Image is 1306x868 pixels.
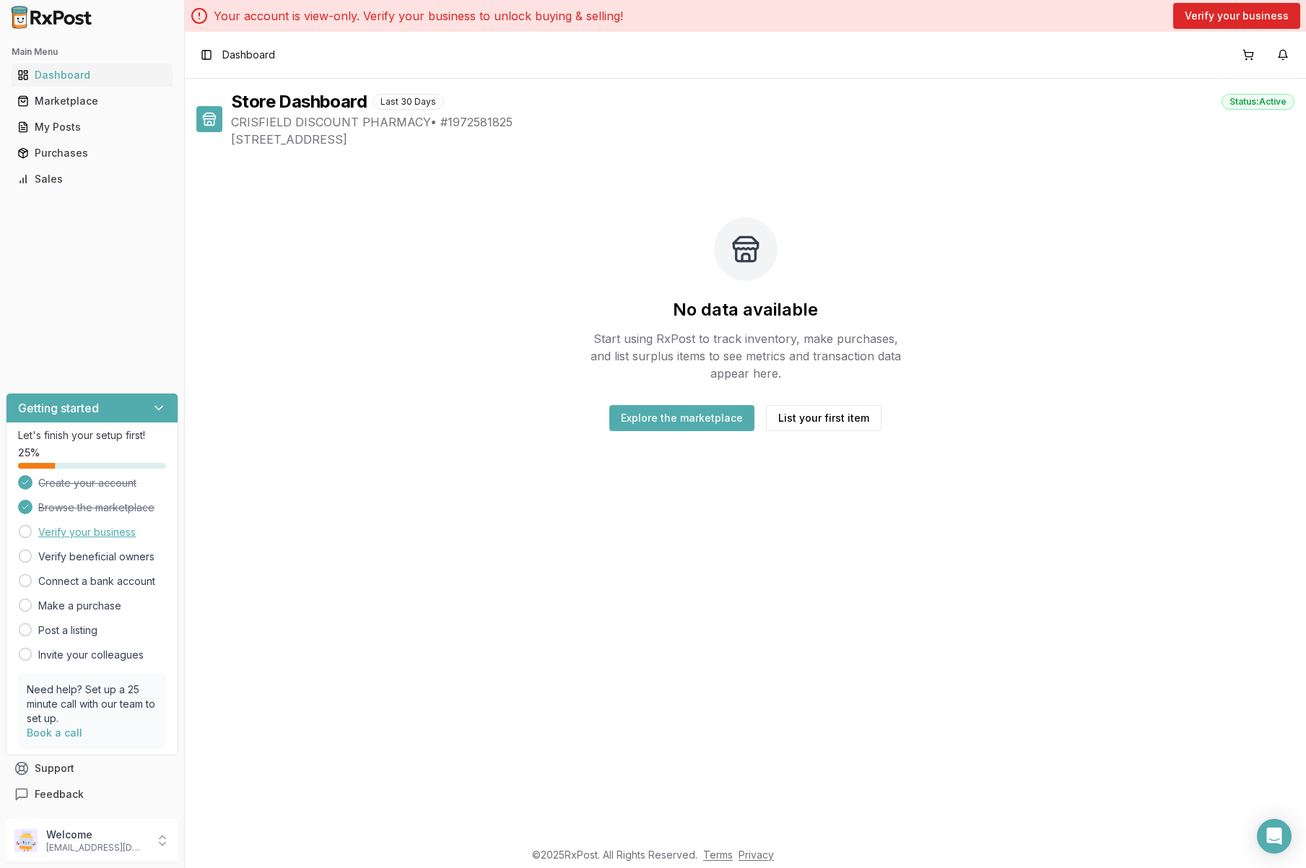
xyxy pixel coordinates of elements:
[38,599,121,613] a: Make a purchase
[766,405,881,431] button: List your first item
[1222,94,1294,110] div: Status: Active
[12,114,173,140] a: My Posts
[17,94,167,108] div: Marketplace
[1257,819,1292,854] div: Open Intercom Messenger
[12,46,173,58] h2: Main Menu
[609,405,754,431] button: Explore the marketplace
[673,298,818,321] h2: No data available
[703,849,733,861] a: Terms
[38,525,136,539] a: Verify your business
[35,787,84,802] span: Feedback
[46,828,147,842] p: Welcome
[18,399,99,417] h3: Getting started
[231,113,1294,131] span: CRISFIELD DISCOUNT PHARMACY • # 1972581825
[6,142,178,165] button: Purchases
[27,726,82,739] a: Book a call
[6,781,178,807] button: Feedback
[38,623,97,638] a: Post a listing
[27,682,157,726] p: Need help? Set up a 25 minute call with our team to set up.
[46,842,147,854] p: [EMAIL_ADDRESS][DOMAIN_NAME]
[17,68,167,82] div: Dashboard
[38,476,136,490] span: Create your account
[12,88,173,114] a: Marketplace
[6,116,178,139] button: My Posts
[6,90,178,113] button: Marketplace
[38,648,144,662] a: Invite your colleagues
[12,62,173,88] a: Dashboard
[6,64,178,87] button: Dashboard
[214,7,623,25] p: Your account is view-only. Verify your business to unlock buying & selling!
[14,829,38,852] img: User avatar
[12,166,173,192] a: Sales
[18,428,166,443] p: Let's finish your setup first!
[6,755,178,781] button: Support
[584,330,907,382] p: Start using RxPost to track inventory, make purchases, and list surplus items to see metrics and ...
[38,550,154,564] a: Verify beneficial owners
[739,849,774,861] a: Privacy
[38,500,154,515] span: Browse the marketplace
[1173,3,1300,29] button: Verify your business
[231,90,367,113] h1: Store Dashboard
[222,48,275,62] nav: breadcrumb
[6,168,178,191] button: Sales
[17,146,167,160] div: Purchases
[12,140,173,166] a: Purchases
[373,94,444,110] div: Last 30 Days
[222,48,275,62] span: Dashboard
[18,446,40,460] span: 25 %
[38,574,155,589] a: Connect a bank account
[6,6,98,29] img: RxPost Logo
[231,131,1294,148] span: [STREET_ADDRESS]
[17,120,167,134] div: My Posts
[17,172,167,186] div: Sales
